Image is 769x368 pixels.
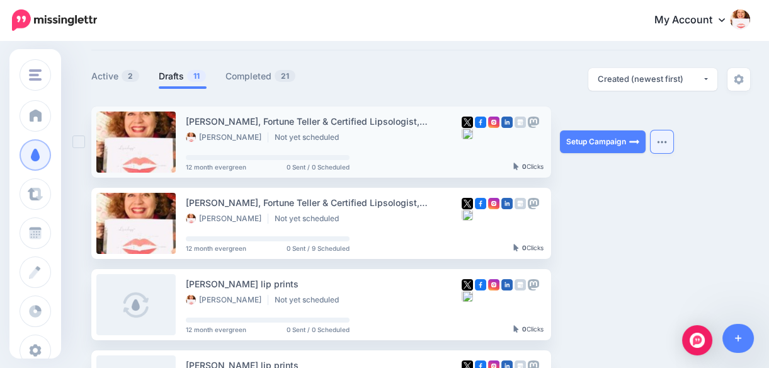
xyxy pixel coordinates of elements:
[598,73,702,85] div: Created (newest first)
[528,198,539,209] img: mastodon-grey-square.png
[462,209,473,221] img: bluesky-grey-square.png
[186,164,246,170] span: 12 month evergreen
[187,70,206,82] span: 11
[682,325,712,355] div: Open Intercom Messenger
[528,117,539,128] img: mastodon-grey-square.png
[275,295,345,305] li: Not yet scheduled
[734,74,744,84] img: settings-grey.png
[462,290,473,302] img: bluesky-grey-square.png
[475,117,486,128] img: facebook-square.png
[522,325,527,333] b: 0
[186,114,462,129] div: [PERSON_NAME], Fortune Teller & Certified Lipsologist, [GEOGRAPHIC_DATA], [GEOGRAPHIC_DATA]
[642,5,750,36] a: My Account
[488,117,499,128] img: instagram-square.png
[515,117,526,128] img: google_business-grey-square.png
[12,9,97,31] img: Missinglettr
[287,326,350,333] span: 0 Sent / 0 Scheduled
[522,244,527,251] b: 0
[29,69,42,81] img: menu.png
[513,325,519,333] img: pointer-grey-darker.png
[515,279,526,290] img: google_business-grey-square.png
[475,198,486,209] img: facebook-square.png
[513,244,544,252] div: Clicks
[186,132,268,142] li: [PERSON_NAME]
[186,326,246,333] span: 12 month evergreen
[225,69,296,84] a: Completed21
[513,163,544,171] div: Clicks
[186,277,462,291] div: [PERSON_NAME] lip prints
[657,140,667,144] img: dots.png
[475,279,486,290] img: facebook-square.png
[186,214,268,224] li: [PERSON_NAME]
[287,245,350,251] span: 0 Sent / 9 Scheduled
[462,279,473,290] img: twitter-square.png
[501,117,513,128] img: linkedin-square.png
[501,198,513,209] img: linkedin-square.png
[488,198,499,209] img: instagram-square.png
[462,117,473,128] img: twitter-square.png
[588,68,717,91] button: Created (newest first)
[91,69,140,84] a: Active2
[513,326,544,333] div: Clicks
[488,279,499,290] img: instagram-square.png
[275,132,345,142] li: Not yet scheduled
[462,128,473,139] img: bluesky-grey-square.png
[513,163,519,170] img: pointer-grey-darker.png
[287,164,350,170] span: 0 Sent / 0 Scheduled
[186,195,462,210] div: [PERSON_NAME], Fortune Teller & Certified Lipsologist, [GEOGRAPHIC_DATA], [GEOGRAPHIC_DATA]
[522,163,527,170] b: 0
[515,198,526,209] img: google_business-grey-square.png
[186,245,246,251] span: 12 month evergreen
[629,137,639,147] img: arrow-long-right-white.png
[462,198,473,209] img: twitter-square.png
[275,70,295,82] span: 21
[513,244,519,251] img: pointer-grey-darker.png
[159,69,207,84] a: Drafts11
[560,130,646,153] a: Setup Campaign
[122,70,139,82] span: 2
[501,279,513,290] img: linkedin-square.png
[186,295,268,305] li: [PERSON_NAME]
[275,214,345,224] li: Not yet scheduled
[528,279,539,290] img: mastodon-grey-square.png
